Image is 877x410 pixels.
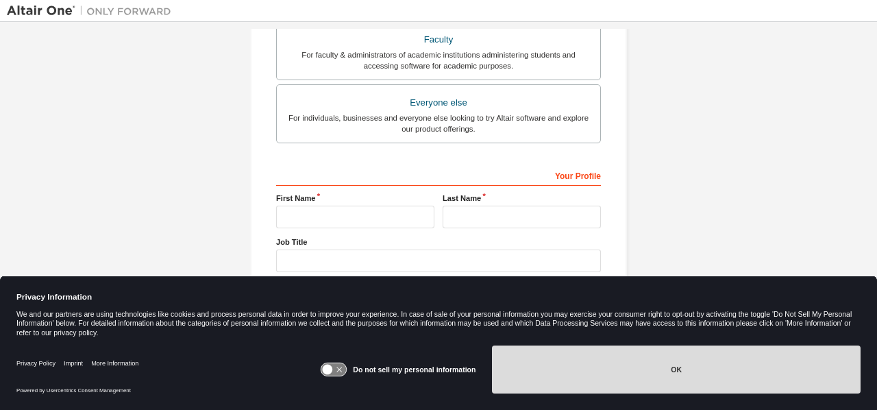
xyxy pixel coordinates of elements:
div: Everyone else [285,93,592,112]
div: For individuals, businesses and everyone else looking to try Altair software and explore our prod... [285,112,592,134]
div: Faculty [285,30,592,49]
label: First Name [276,193,434,204]
div: Your Profile [276,164,601,186]
img: Altair One [7,4,178,18]
label: Last Name [443,193,601,204]
label: Job Title [276,237,601,248]
div: For faculty & administrators of academic institutions administering students and accessing softwa... [285,49,592,71]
